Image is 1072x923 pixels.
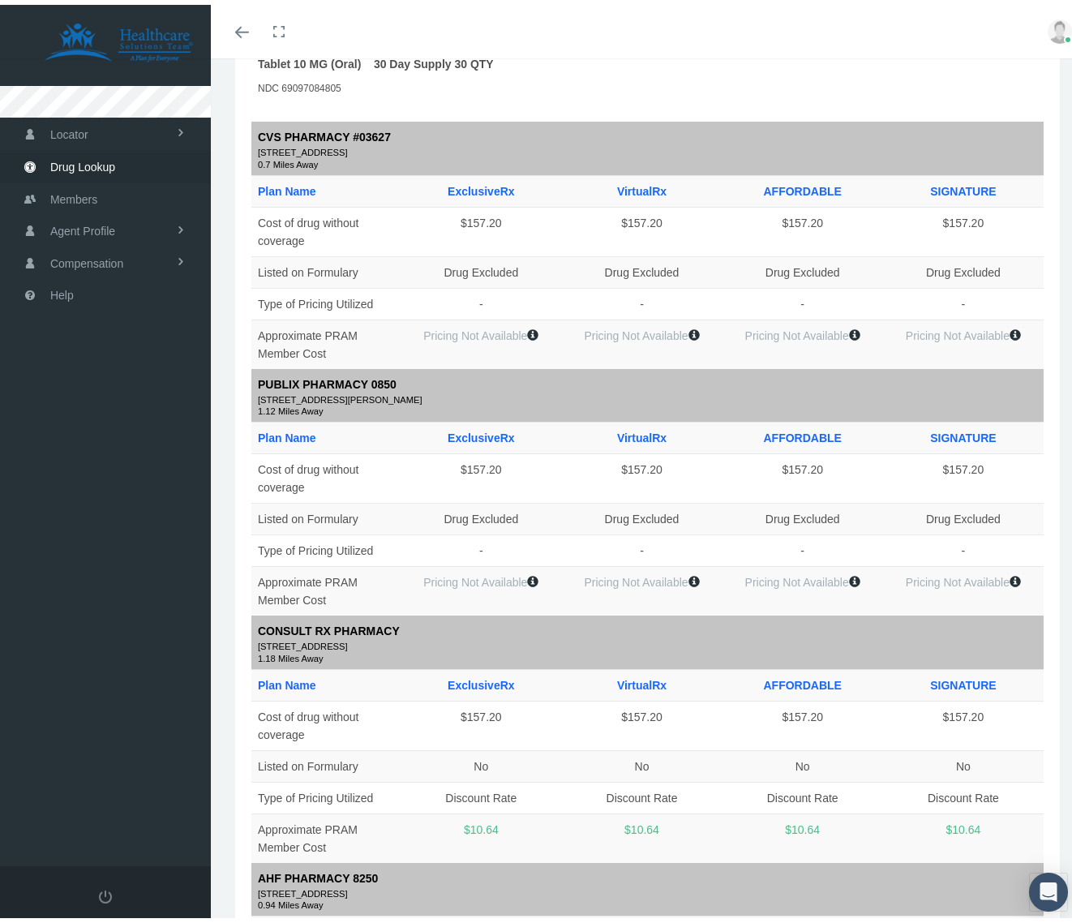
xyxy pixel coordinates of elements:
td: $157.20 [401,696,561,745]
td: - [561,530,722,562]
td: Discount Rate [883,777,1044,809]
td: $157.20 [883,449,1044,499]
th: Plan Name [251,170,401,202]
td: Drug Excluded [561,251,722,283]
td: Drug Excluded [883,251,1044,283]
td: - [883,530,1044,562]
td: Drug Excluded [723,499,883,530]
td: Cost of drug without coverage [251,449,401,499]
img: user-placeholder.jpg [1048,15,1072,39]
td: $157.20 [723,696,883,745]
td: - [883,283,1044,315]
td: $157.20 [561,449,722,499]
small: [STREET_ADDRESS][PERSON_NAME] [258,389,1037,403]
td: Drug Excluded [401,499,561,530]
td: No [401,745,561,777]
th: SIGNATURE [883,418,1044,449]
th: VirtualRx [561,664,722,696]
small: 1.12 Miles Away [258,402,1037,410]
td: Drug Excluded [883,499,1044,530]
td: $157.20 [723,449,883,499]
td: $157.20 [401,202,561,251]
th: ExclusiveRx [401,418,561,449]
td: - [561,283,722,315]
span: Help [50,275,74,306]
td: No [561,745,722,777]
td: Drug Excluded [561,499,722,530]
span: Drug Lookup [50,147,115,178]
td: Discount Rate [401,777,561,809]
td: Listed on Formulary [251,745,401,777]
b: PUBLIX PHARMACY 0850 [258,373,397,386]
small: [STREET_ADDRESS] [258,141,1037,156]
td: Approximate PRAM Member Cost [251,562,401,612]
td: $157.20 [401,449,561,499]
small: 1.18 Miles Away [258,650,1037,658]
small: 0.7 Miles Away [258,156,1037,164]
th: SIGNATURE [883,170,1044,202]
td: No [883,745,1044,777]
span: Members [50,179,97,210]
td: Type of Pricing Utilized [251,283,401,315]
span: Agent Profile [50,211,115,242]
td: - [401,530,561,562]
td: Discount Rate [561,777,722,809]
td: Drug Excluded [401,251,561,283]
th: AFFORDABLE [723,664,883,696]
th: Plan Name [251,664,401,696]
td: $10.64 [883,809,1044,858]
label: Tablet 10 MG (Oral) 30 Day Supply 30 QTY [258,50,494,68]
td: Drug Excluded [723,251,883,283]
td: No [723,745,883,777]
th: VirtualRx [561,170,722,202]
th: AFFORDABLE [723,418,883,449]
th: SIGNATURE [883,664,1044,696]
td: Approximate PRAM Member Cost [251,809,401,858]
td: Pricing Not Available [723,562,883,612]
b: CVS PHARMACY #03627 [258,126,391,139]
b: CONSULT RX PHARMACY [258,620,400,633]
td: Type of Pricing Utilized [251,777,401,809]
td: Type of Pricing Utilized [251,530,401,562]
td: $157.20 [883,202,1044,251]
td: $157.20 [883,696,1044,745]
td: $157.20 [561,696,722,745]
td: Pricing Not Available [883,315,1044,364]
div: Open Intercom Messenger [1029,868,1068,907]
td: Pricing Not Available [723,315,883,364]
td: $10.64 [401,809,561,858]
small: [STREET_ADDRESS] [258,635,1037,650]
img: HEALTHCARE SOLUTIONS TEAM, LLC [21,18,216,58]
td: Cost of drug without coverage [251,696,401,745]
small: 0.94 Miles Away [258,896,1037,904]
span: Compensation [50,243,123,274]
th: Plan Name [251,418,401,449]
small: [STREET_ADDRESS] [258,882,1037,897]
th: VirtualRx [561,418,722,449]
td: Discount Rate [723,777,883,809]
td: - [723,283,883,315]
label: NDC 69097084805 [258,76,341,92]
td: - [723,530,883,562]
b: AHF PHARMACY 8250 [258,867,378,880]
td: Pricing Not Available [561,315,722,364]
td: Cost of drug without coverage [251,202,401,251]
td: Pricing Not Available [401,562,561,612]
td: - [401,283,561,315]
td: $10.64 [561,809,722,858]
td: $157.20 [561,202,722,251]
td: $157.20 [723,202,883,251]
td: Pricing Not Available [561,562,722,612]
th: ExclusiveRx [401,170,561,202]
th: AFFORDABLE [723,170,883,202]
td: Approximate PRAM Member Cost [251,315,401,364]
td: Listed on Formulary [251,251,401,283]
th: ExclusiveRx [401,664,561,696]
td: Pricing Not Available [401,315,561,364]
span: Locator [50,114,88,145]
td: Listed on Formulary [251,499,401,530]
td: $10.64 [723,809,883,858]
td: Pricing Not Available [883,562,1044,612]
